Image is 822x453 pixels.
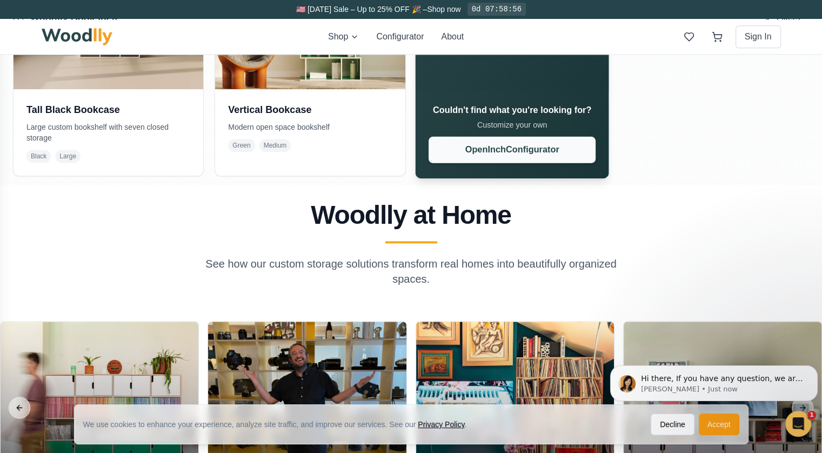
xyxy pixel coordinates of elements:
[467,3,526,16] div: 0d 07:58:56
[228,122,392,132] p: Modern open space bookshelf
[428,119,595,130] p: Customize your own
[785,411,811,437] iframe: Intercom live chat
[606,343,822,424] iframe: Intercom notifications message
[807,411,816,419] span: 1
[328,30,359,43] button: Shop
[441,30,464,43] button: About
[376,30,424,43] button: Configurator
[228,139,255,152] span: Green
[427,5,460,14] a: Shop now
[418,420,464,429] a: Privacy Policy
[736,25,781,48] button: Sign In
[259,139,291,152] span: Medium
[228,102,392,117] h3: Vertical Bookcase
[26,150,51,163] span: Black
[428,136,595,163] button: OpenInchConfigurator
[428,103,595,116] h3: Couldn't find what you're looking for?
[296,5,427,14] span: 🇺🇸 [DATE] Sale – Up to 25% OFF 🎉 –
[55,150,81,163] span: Large
[83,419,476,430] div: We use cookies to enhance your experience, analyze site traffic, and improve our services. See our .
[42,28,113,45] img: Woodlly
[651,414,694,435] button: Decline
[46,202,777,228] h2: Woodlly at Home
[699,414,739,435] button: Accept
[26,102,190,117] h3: Tall Black Bookcase
[204,256,619,287] p: See how our custom storage solutions transform real homes into beautifully organized spaces.
[26,122,190,143] p: Large custom bookshelf with seven closed storage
